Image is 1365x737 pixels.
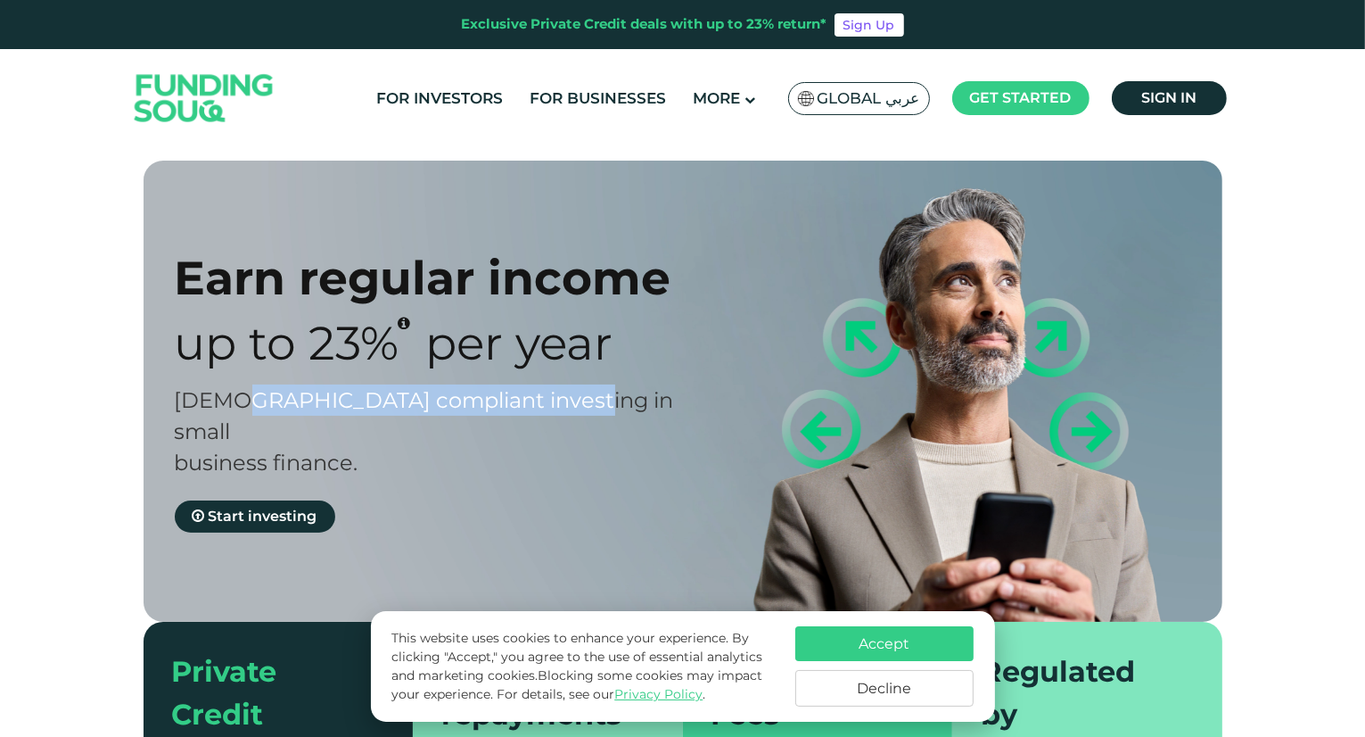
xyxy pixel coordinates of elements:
[818,88,920,109] span: Global عربي
[497,686,705,702] span: For details, see our .
[175,315,399,371] span: Up to 23%
[175,501,335,533] a: Start investing
[795,626,974,661] button: Accept
[426,315,613,371] span: Per Year
[835,13,904,37] a: Sign Up
[1112,81,1227,115] a: Sign in
[391,629,777,704] p: This website uses cookies to enhance your experience. By clicking "Accept," you agree to the use ...
[462,14,827,35] div: Exclusive Private Credit deals with up to 23% return*
[970,89,1072,106] span: Get started
[372,84,507,113] a: For Investors
[175,250,714,306] div: Earn regular income
[798,91,814,106] img: SA Flag
[391,667,762,702] span: Blocking some cookies may impact your experience.
[614,686,703,702] a: Privacy Policy
[1141,89,1196,106] span: Sign in
[981,650,1172,736] div: Regulated by
[795,670,974,707] button: Decline
[399,316,411,330] i: 23% IRR (expected) ~ 15% Net yield (expected)
[209,508,317,525] span: Start investing
[175,387,674,476] span: [DEMOGRAPHIC_DATA] compliant investing in small business finance.
[693,89,740,107] span: More
[525,84,670,113] a: For Businesses
[117,54,292,144] img: Logo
